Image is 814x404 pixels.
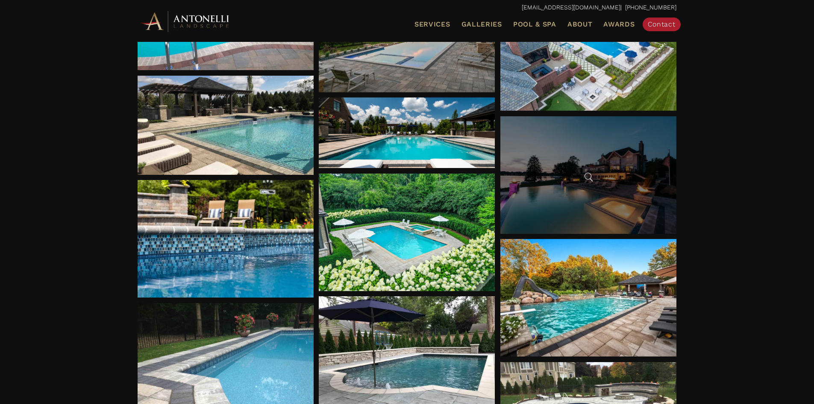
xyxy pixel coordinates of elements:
a: About [564,19,596,30]
a: Contact [643,18,681,31]
span: Pool & Spa [513,20,556,28]
a: Awards [600,19,638,30]
span: Galleries [461,20,502,28]
p: | [PHONE_NUMBER] [138,2,676,13]
a: [EMAIL_ADDRESS][DOMAIN_NAME] [522,4,620,11]
span: About [567,21,593,28]
a: Services [411,19,454,30]
span: Contact [648,20,676,28]
img: Antonelli Horizontal Logo [138,9,232,33]
span: Awards [603,20,635,28]
a: Galleries [458,19,505,30]
a: Pool & Spa [510,19,560,30]
span: Services [414,21,450,28]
